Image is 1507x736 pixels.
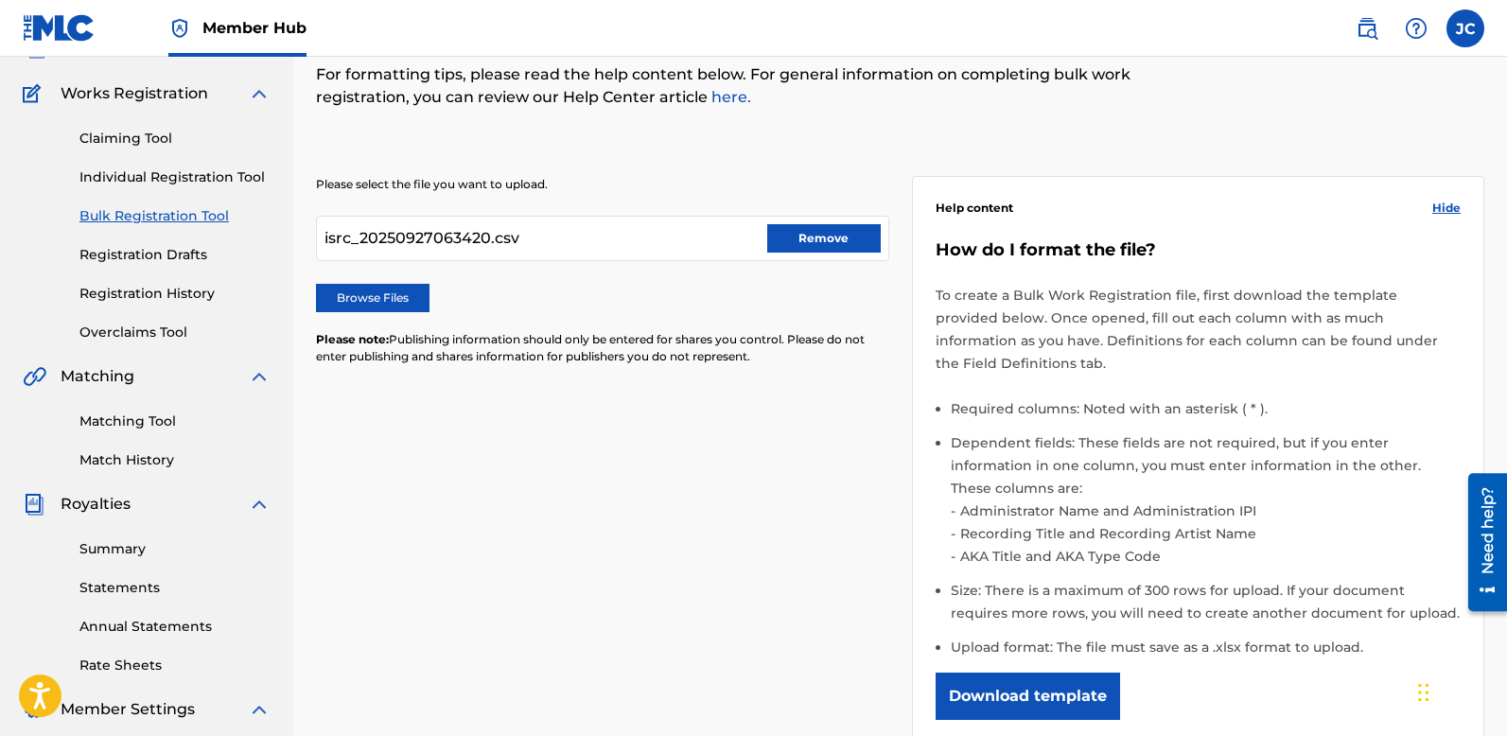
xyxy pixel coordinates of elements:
button: Download template [936,673,1120,720]
a: Statements [79,578,271,598]
li: Required columns: Noted with an asterisk ( * ). [951,397,1462,431]
img: expand [248,365,271,388]
p: For formatting tips, please read the help content below. For general information on completing bu... [316,63,1216,109]
li: Administrator Name and Administration IPI [955,499,1462,522]
a: Matching Tool [79,412,271,431]
a: Bulk Registration Tool [79,206,271,226]
iframe: Resource Center [1454,466,1507,619]
span: Member Settings [61,698,195,721]
span: Member Hub [202,17,307,39]
img: Works Registration [23,82,47,105]
a: Registration Drafts [79,245,271,265]
span: Royalties [61,493,131,516]
span: Please note: [316,332,389,346]
span: isrc_20250927063420.csv [324,227,519,250]
label: Browse Files [316,284,429,312]
span: Hide [1432,200,1461,217]
div: User Menu [1446,9,1484,47]
li: Recording Title and Recording Artist Name [955,522,1462,545]
a: Rate Sheets [79,656,271,675]
a: Overclaims Tool [79,323,271,342]
div: Help [1397,9,1435,47]
a: here. [708,88,751,106]
img: Matching [23,365,46,388]
img: expand [248,82,271,105]
span: Works Registration [61,82,208,105]
li: Dependent fields: These fields are not required, but if you enter information in one column, you ... [951,431,1462,579]
a: Summary [79,539,271,559]
a: Individual Registration Tool [79,167,271,187]
img: Royalties [23,493,45,516]
li: Size: There is a maximum of 300 rows for upload. If your document requires more rows, you will ne... [951,579,1462,636]
button: Remove [767,224,881,253]
p: Please select the file you want to upload. [316,176,889,193]
div: Drag [1418,664,1429,721]
iframe: Chat Widget [1412,645,1507,736]
p: Publishing information should only be entered for shares you control. Please do not enter publish... [316,331,889,365]
li: Upload format: The file must save as a .xlsx format to upload. [951,636,1462,658]
img: Top Rightsholder [168,17,191,40]
a: Registration History [79,284,271,304]
a: Claiming Tool [79,129,271,149]
a: CatalogCatalog [23,37,120,60]
img: search [1356,17,1378,40]
img: expand [248,493,271,516]
a: Public Search [1348,9,1386,47]
h5: How do I format the file? [936,239,1462,261]
img: MLC Logo [23,14,96,42]
a: Match History [79,450,271,470]
p: To create a Bulk Work Registration file, first download the template provided below. Once opened,... [936,284,1462,375]
img: Member Settings [23,698,45,721]
a: Annual Statements [79,617,271,637]
span: Help content [936,200,1013,217]
li: AKA Title and AKA Type Code [955,545,1462,568]
img: expand [248,698,271,721]
img: help [1405,17,1428,40]
span: Matching [61,365,134,388]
